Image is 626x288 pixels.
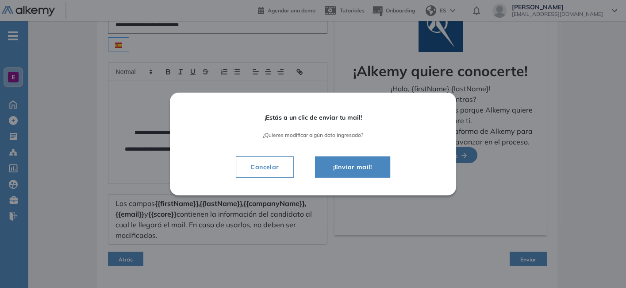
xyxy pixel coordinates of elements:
[195,132,431,138] span: ¿Quieres modificar algún dato ingresado?
[315,156,390,178] button: ¡Enviar mail!
[243,162,286,172] span: Cancelar
[195,114,431,121] span: ¡Estás a un clic de enviar tu mail!
[326,162,379,172] span: ¡Enviar mail!
[236,156,293,178] button: Cancelar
